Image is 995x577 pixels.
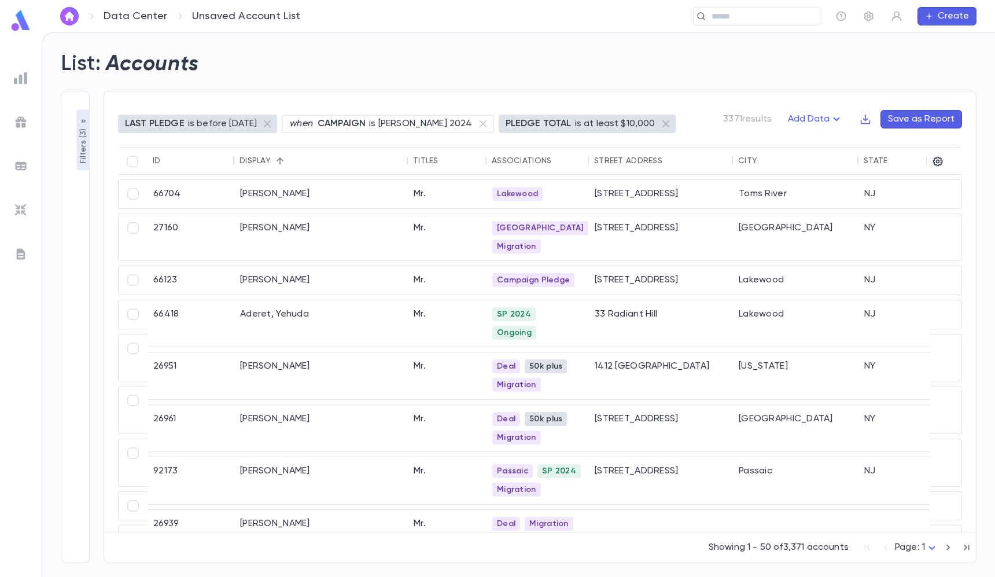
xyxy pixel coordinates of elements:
div: [GEOGRAPHIC_DATA] [733,405,858,452]
span: Deal [492,519,520,528]
span: Passaic [492,466,533,476]
button: Create [917,7,976,25]
span: Deal [492,414,520,424]
span: Migration [525,519,573,528]
div: NJ [858,266,945,295]
div: whenCAMPAIGNis [PERSON_NAME] 2024 [282,115,493,133]
div: Mr. [408,457,487,504]
span: Ongoing [492,328,536,337]
p: PLEDGE TOTAL [506,118,572,130]
div: NY [858,405,945,452]
img: reports_grey.c525e4749d1bce6a11f5fe2a8de1b229.svg [14,71,28,85]
div: [US_STATE] [733,352,858,399]
div: 26961 [148,405,234,452]
span: Lakewood [492,189,543,199]
button: Sort [887,152,906,170]
span: Deal [492,362,520,371]
div: LAST PLEDGEis before [DATE] [118,115,277,133]
p: is [PERSON_NAME] 2024 [369,118,472,130]
button: Sort [662,152,681,170]
div: [STREET_ADDRESS] [589,214,733,261]
button: Sort [757,152,776,170]
div: 92173 [148,457,234,504]
p: 3371 results [723,113,772,125]
img: campaigns_grey.99e729a5f7ee94e3726e6486bddda8f1.svg [14,115,28,129]
div: Lakewood [733,266,858,295]
div: Page: 1 [895,539,939,557]
div: Mr. [408,214,487,261]
div: [PERSON_NAME] [234,352,408,399]
div: [STREET_ADDRESS] [589,457,733,504]
div: [PERSON_NAME] [234,180,408,208]
div: Display [239,156,271,166]
div: [STREET_ADDRESS] [589,266,733,295]
div: [STREET_ADDRESS] [589,405,733,452]
img: home_white.a664292cf8c1dea59945f0da9f25487c.svg [62,12,76,21]
div: 66123 [148,266,234,295]
span: Campaign Pledge [492,275,574,285]
div: [GEOGRAPHIC_DATA] [733,214,858,261]
p: Unsaved Account List [192,10,301,23]
div: Mr. [408,266,487,295]
p: Filters ( 3 ) [78,126,89,164]
div: NJ [858,180,945,208]
div: Toms River [733,180,858,208]
div: NY [858,352,945,399]
button: Save as Report [880,110,962,128]
div: 1412 [GEOGRAPHIC_DATA] [589,352,733,399]
p: is before [DATE] [188,118,257,130]
span: Migration [492,242,541,251]
div: [PERSON_NAME] [234,510,408,538]
p: when [290,118,313,130]
button: Add Data [781,110,850,128]
div: Aderet, Yehuda [234,300,408,347]
span: Migration [492,433,541,442]
span: 50k plus [525,362,567,371]
img: imports_grey.530a8a0e642e233f2baf0ef88e8c9fcb.svg [14,203,28,217]
div: Mr. [408,352,487,399]
img: batches_grey.339ca447c9d9533ef1741baa751efc33.svg [14,159,28,173]
h2: Accounts [106,52,199,77]
div: 33 Radiant Hill [589,300,733,347]
button: Sort [161,152,179,170]
div: ID [153,156,161,166]
span: Page: 1 [895,543,925,552]
div: Passaic [733,457,858,504]
div: Associations [492,156,551,166]
div: Mr. [408,300,487,347]
div: 27160 [148,214,234,261]
div: [PERSON_NAME] [234,266,408,295]
div: NJ [858,300,945,347]
div: [PERSON_NAME] [234,405,408,452]
div: NJ [858,457,945,504]
div: Titles [413,156,438,166]
div: [PERSON_NAME] [234,214,408,261]
div: 26939 [148,510,234,538]
div: [PERSON_NAME] [234,457,408,504]
div: NY [858,214,945,261]
img: letters_grey.7941b92b52307dd3b8a917253454ce1c.svg [14,247,28,261]
button: Sort [271,152,289,170]
div: Mr. [408,180,487,208]
p: is at least $10,000 [575,118,655,130]
div: Mr. [408,405,487,452]
span: SP 2024 [492,310,536,319]
span: Migration [492,485,541,494]
button: Sort [438,152,457,170]
span: [GEOGRAPHIC_DATA] [492,223,588,233]
div: 66418 [148,300,234,347]
div: Street Address [594,156,662,166]
div: City [738,156,757,166]
a: Data Center [104,10,167,23]
h2: List: [61,52,101,77]
p: Showing 1 - 50 of 3,371 accounts [709,542,849,553]
div: 66704 [148,180,234,208]
span: Migration [492,380,541,389]
div: State [864,156,887,166]
span: SP 2024 [537,466,581,476]
p: LAST PLEDGE [125,118,185,130]
div: 26951 [148,352,234,399]
div: [STREET_ADDRESS] [589,180,733,208]
img: logo [9,9,32,32]
div: PLEDGE TOTALis at least $10,000 [499,115,676,133]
